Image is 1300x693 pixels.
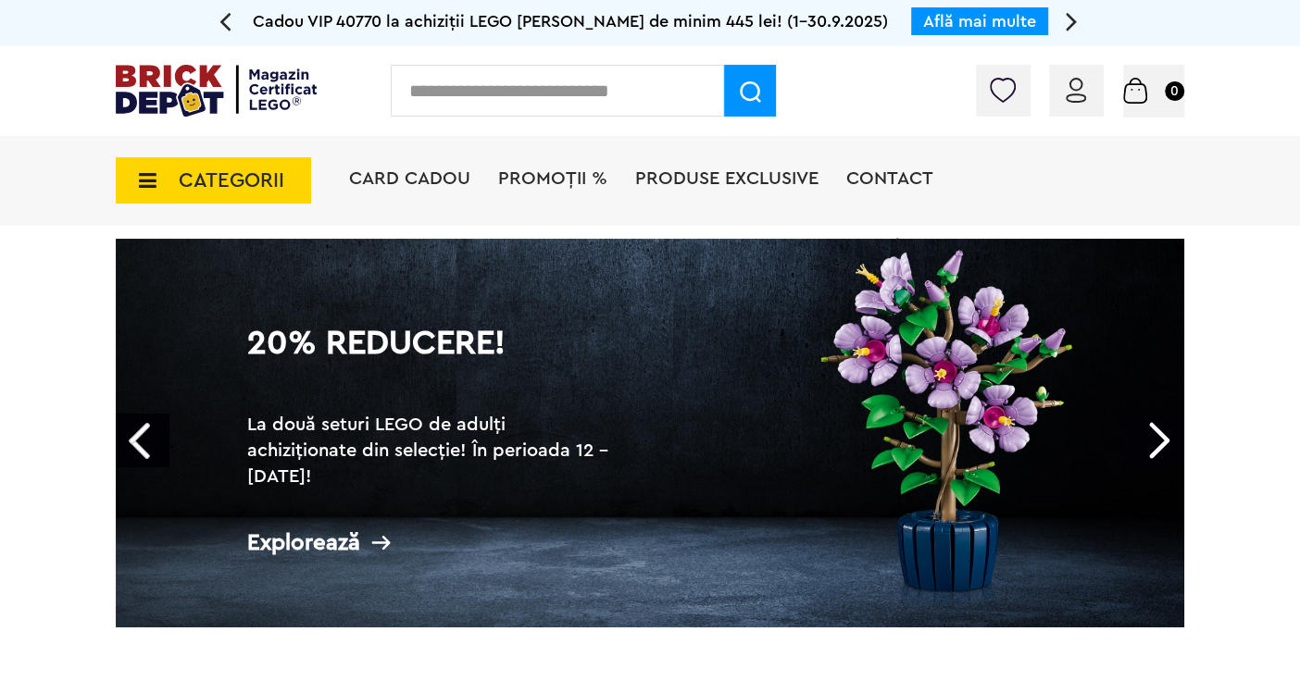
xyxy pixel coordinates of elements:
small: 0 [1165,81,1184,101]
a: Contact [846,169,933,188]
a: Află mai multe [923,13,1036,30]
h2: La două seturi LEGO de adulți achiziționate din selecție! În perioada 12 - [DATE]! [247,412,618,489]
span: Cadou VIP 40770 la achiziții LEGO [PERSON_NAME] de minim 445 lei! (1-30.9.2025) [253,13,888,30]
a: Card Cadou [349,169,470,188]
h1: 20% Reducere! [247,327,618,393]
a: Prev [116,414,169,467]
a: 20% Reducere!La două seturi LEGO de adulți achiziționate din selecție! În perioada 12 - [DATE]!Ex... [116,239,1184,627]
div: Explorează [247,531,618,554]
a: Next [1131,414,1184,467]
a: Produse exclusive [635,169,819,188]
span: CATEGORII [179,170,284,191]
a: PROMOȚII % [498,169,607,188]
